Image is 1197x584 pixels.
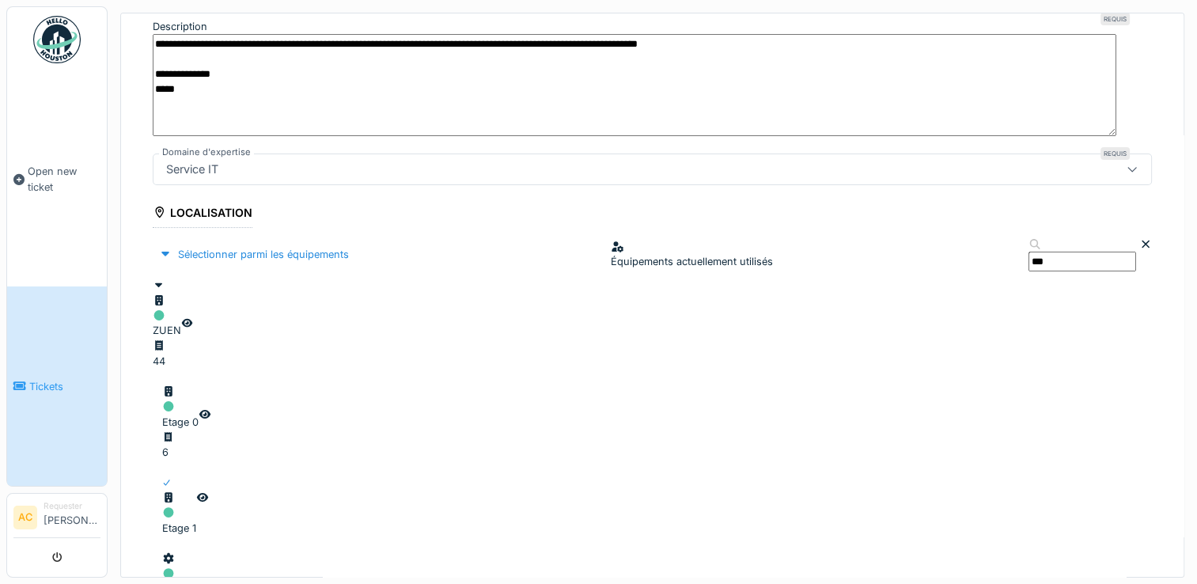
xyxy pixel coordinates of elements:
[162,445,181,460] div: 6
[611,239,773,269] div: Équipements actuellement utilisés
[153,19,207,34] label: Description
[44,500,100,512] div: Requester
[1100,147,1130,160] div: Requis
[160,161,225,178] div: Service IT
[44,500,100,534] li: [PERSON_NAME]
[153,354,172,369] div: 44
[153,244,355,265] div: Sélectionner parmi les équipements
[13,500,100,538] a: AC Requester[PERSON_NAME]
[33,16,81,63] img: Badge_color-CXgf-gQk.svg
[153,293,181,339] div: ZUEN
[29,379,100,394] span: Tickets
[7,72,107,286] a: Open new ticket
[162,384,199,430] div: Etage 0
[159,146,254,159] label: Domaine d'expertise
[1100,13,1130,25] div: Requis
[7,286,107,486] a: Tickets
[28,164,100,194] span: Open new ticket
[13,506,37,529] li: AC
[162,490,196,536] div: Etage 1
[153,201,252,228] div: Localisation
